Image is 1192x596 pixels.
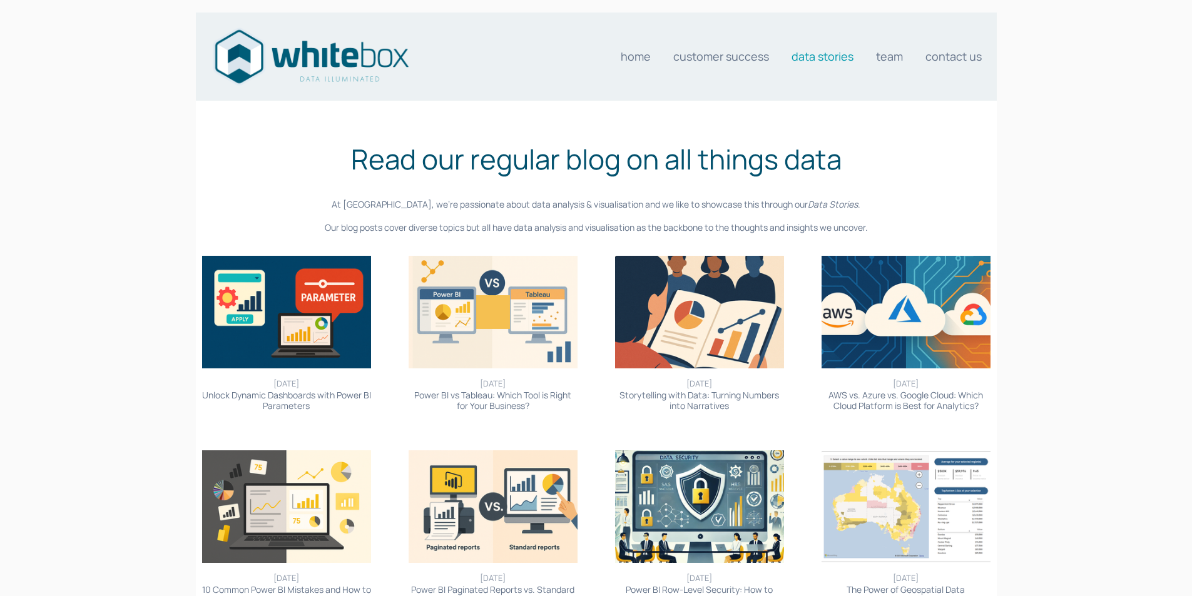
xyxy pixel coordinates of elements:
a: Home [621,44,651,69]
img: Unlock Dynamic Dashboards with Power BI Parameters [202,256,371,368]
time: [DATE] [480,572,506,583]
h1: Read our regular blog on all things data [202,138,991,179]
a: AWS vs. Azure vs. Google Cloud: Which Cloud Platform is Best for Analytics? [828,389,983,412]
a: Storytelling with Data: Turning Numbers into Narratives [619,389,779,412]
img: Power BI vs Tableau: Which Tool is Right for Your Business? [409,256,578,368]
em: Data Stories [808,198,858,210]
a: Contact us [925,44,982,69]
p: At [GEOGRAPHIC_DATA], we’re passionate about data analysis & visualisation and we like to showcas... [202,198,991,211]
img: Power BI Paginated Reports vs. Standard Reports: When to Use Each [409,450,578,563]
img: Power BI Row-Level Security: How to Control Data Access Effectively [615,450,784,563]
img: Data consultants [211,26,411,88]
time: [DATE] [686,378,712,389]
time: [DATE] [480,378,506,389]
img: AWS vs. Azure vs. Google Cloud: Which Cloud Platform is Best for Analytics? [822,256,991,368]
a: Team [876,44,903,69]
a: Customer Success [673,44,769,69]
a: Data stories [792,44,853,69]
time: [DATE] [686,572,712,583]
time: [DATE] [893,572,919,583]
time: [DATE] [893,378,919,389]
p: Our blog posts cover diverse topics but all have data analysis and visualisation as the backbone ... [202,221,991,235]
img: Storytelling with Data: Turning Numbers into Narratives [615,256,784,368]
time: [DATE] [273,378,299,389]
time: [DATE] [273,572,299,583]
img: The Power of Geospatial Data Visualisation: Maps, Heatmaps, and More in Power BI [822,450,991,563]
a: Unlock Dynamic Dashboards with Power BI Parameters [202,389,371,412]
img: 10 Common Power BI Mistakes and How to Avoid Them [202,450,371,563]
a: Power BI vs Tableau: Which Tool is Right for Your Business? [414,389,571,412]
